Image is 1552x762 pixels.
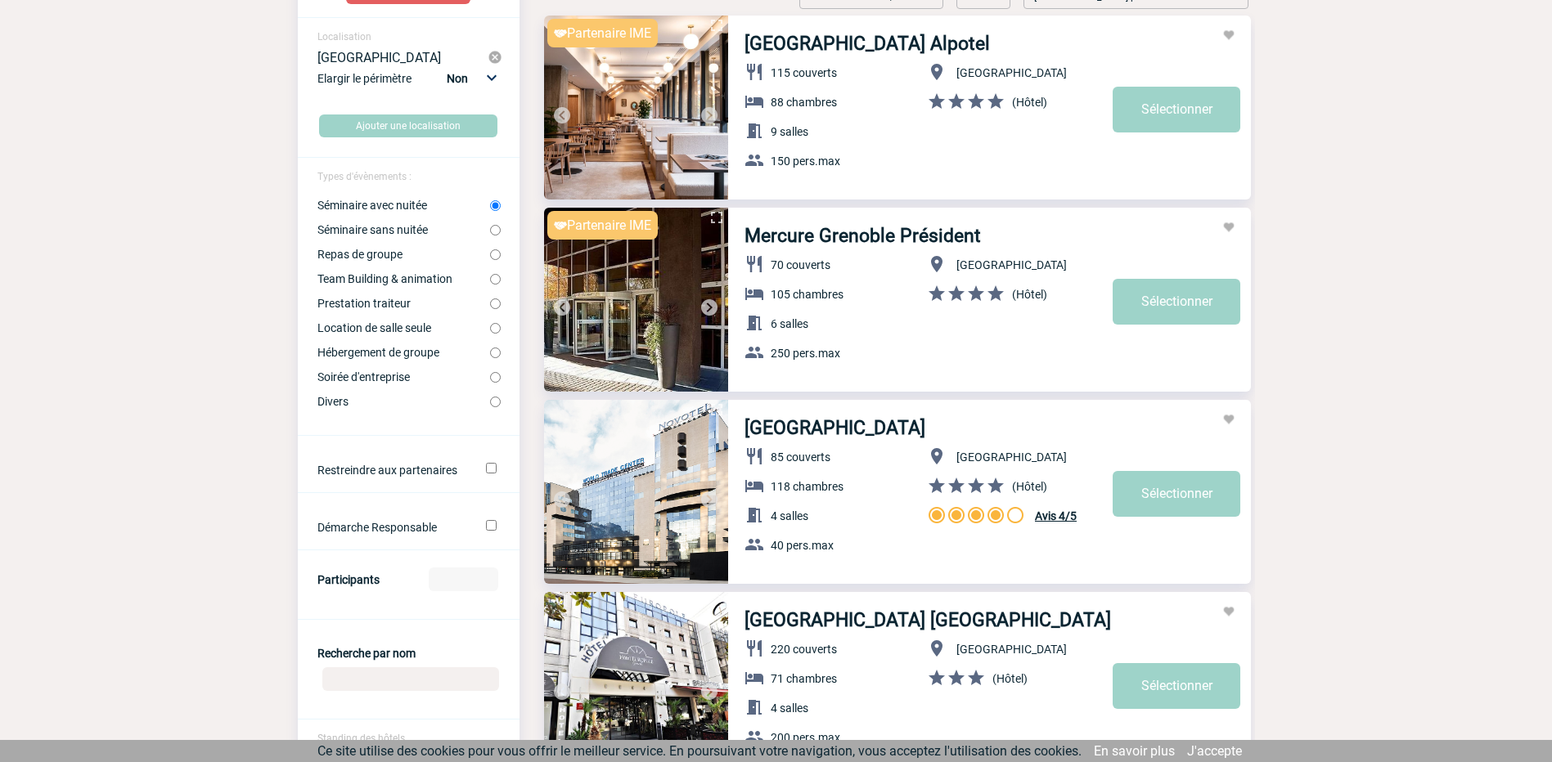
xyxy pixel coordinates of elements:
button: Ajouter une localisation [319,114,497,137]
span: 6 salles [771,317,808,330]
span: 4 salles [771,509,808,522]
span: (Hôtel) [1012,96,1047,109]
label: Recherche par nom [317,647,416,660]
img: baseline_group_white_24dp-b.png [745,535,764,554]
img: Ajouter aux favoris [1222,413,1235,426]
label: Séminaire sans nuitée [317,223,490,236]
span: 115 couverts [771,66,837,79]
span: (Hôtel) [1012,480,1047,493]
img: baseline_meeting_room_white_24dp-b.png [745,505,764,525]
img: baseline_meeting_room_white_24dp-b.png [745,313,764,333]
a: Sélectionner [1113,663,1240,709]
label: Repas de groupe [317,248,490,261]
span: 85 couverts [771,450,830,464]
span: (Hôtel) [1012,288,1047,301]
span: 4 salles [771,701,808,715]
label: Team Building & animation [317,272,490,285]
img: baseline_restaurant_white_24dp-b.png [745,254,764,274]
a: Sélectionner [1113,279,1240,325]
a: [GEOGRAPHIC_DATA] [745,417,925,439]
span: Avis 4/5 [1035,509,1077,522]
span: Ce site utilise des cookies pour vous offrir le meilleur service. En poursuivant votre navigation... [317,743,1082,759]
div: Elargir le périmètre [317,68,503,101]
span: 70 couverts [771,258,830,271]
span: Standing des hôtels [317,733,405,744]
img: baseline_meeting_room_white_24dp-b.png [745,121,764,141]
img: 1.jpg [544,16,728,199]
img: baseline_group_white_24dp-b.png [745,343,764,362]
span: (Hôtel) [992,672,1028,685]
img: partnaire IME [554,222,567,230]
img: baseline_group_white_24dp-b.png [745,727,764,746]
label: Séminaire avec nuitée [317,199,490,212]
img: baseline_hotel_white_24dp-b.png [745,668,764,688]
span: 88 chambres [771,96,837,109]
a: Sélectionner [1113,87,1240,132]
img: baseline_restaurant_white_24dp-b.png [745,446,764,466]
label: Prestation traiteur [317,297,490,310]
span: 40 pers.max [771,539,834,552]
img: baseline_location_on_white_24dp-b.png [927,639,947,658]
img: Ajouter aux favoris [1222,221,1235,234]
span: 118 chambres [771,480,843,493]
img: baseline_hotel_white_24dp-b.png [745,284,764,303]
a: [GEOGRAPHIC_DATA] [GEOGRAPHIC_DATA] [745,609,1111,631]
img: 1.jpg [544,208,728,392]
span: 71 chambres [771,672,837,685]
img: baseline_restaurant_white_24dp-b.png [745,62,764,82]
a: En savoir plus [1094,743,1175,759]
span: [GEOGRAPHIC_DATA] [956,258,1067,271]
img: baseline_group_white_24dp-b.png [745,150,764,170]
label: Location de salle seule [317,321,490,334]
label: Divers [317,395,490,408]
span: 200 pers.max [771,731,840,744]
img: baseline_restaurant_white_24dp-b.png [745,639,764,658]
label: Démarche Responsable [317,521,464,534]
img: partnaire IME [554,29,567,38]
input: Ne filtrer que sur les établissements ayant un partenariat avec IME [486,463,497,473]
img: cancel-24-px-g.png [488,50,502,65]
img: Ajouter aux favoris [1222,29,1235,42]
label: Hébergement de groupe [317,346,490,359]
div: [GEOGRAPHIC_DATA] [317,50,488,65]
img: 1.jpg [544,400,728,584]
img: Ajouter aux favoris [1222,605,1235,618]
span: 150 pers.max [771,155,840,168]
span: 250 pers.max [771,347,840,360]
span: 220 couverts [771,643,837,656]
a: J'accepte [1187,743,1242,759]
a: [GEOGRAPHIC_DATA] Alpotel [745,33,990,55]
img: baseline_location_on_white_24dp-b.png [927,254,947,274]
span: 9 salles [771,125,808,138]
input: Démarche Responsable [486,520,497,531]
span: Types d'évènements : [317,171,412,182]
a: Sélectionner [1113,471,1240,517]
span: Localisation [317,31,371,43]
img: baseline_meeting_room_white_24dp-b.png [745,697,764,717]
img: baseline_location_on_white_24dp-b.png [927,62,947,82]
img: baseline_hotel_white_24dp-b.png [745,92,764,111]
span: 105 chambres [771,288,843,301]
div: Partenaire IME [547,211,658,240]
span: [GEOGRAPHIC_DATA] [956,643,1067,656]
img: baseline_hotel_white_24dp-b.png [745,476,764,495]
a: Mercure Grenoble Président [745,225,981,247]
label: Ne filtrer que sur les établissements ayant un partenariat avec IME [317,464,464,477]
span: [GEOGRAPHIC_DATA] [956,66,1067,79]
label: Soirée d'entreprise [317,370,490,383]
div: Partenaire IME [547,19,658,47]
span: [GEOGRAPHIC_DATA] [956,450,1067,464]
img: baseline_location_on_white_24dp-b.png [927,446,947,466]
label: Participants [317,573,380,586]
